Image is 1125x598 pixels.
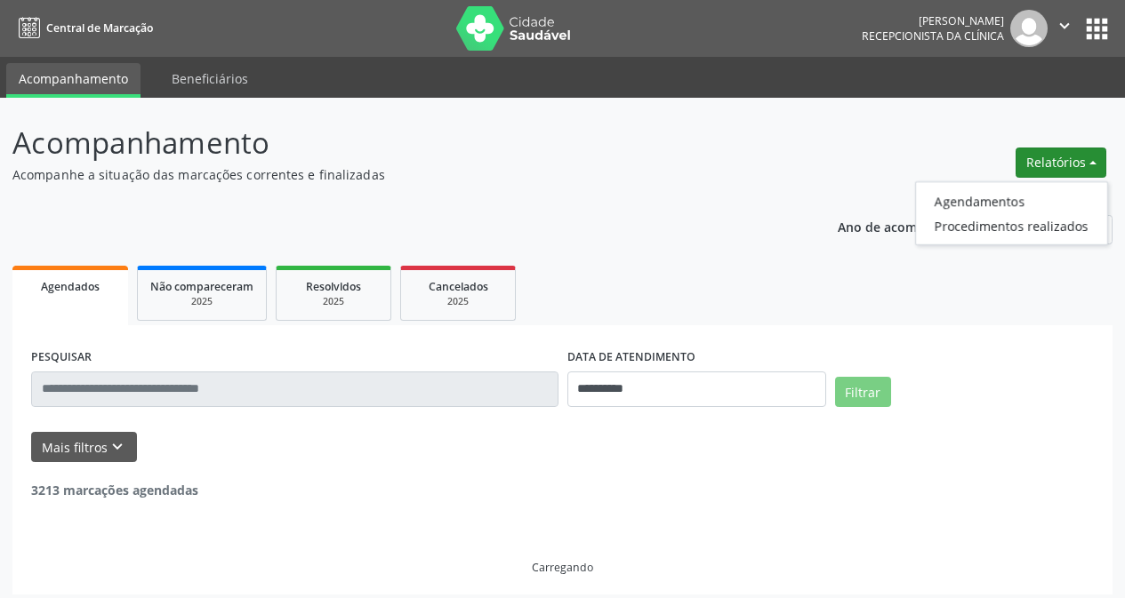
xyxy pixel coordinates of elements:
[6,63,141,98] a: Acompanhamento
[150,295,253,308] div: 2025
[46,20,153,36] span: Central de Marcação
[916,188,1107,213] a: Agendamentos
[41,279,100,294] span: Agendados
[1016,148,1106,178] button: Relatórios
[915,181,1108,245] ul: Relatórios
[414,295,502,308] div: 2025
[1081,13,1113,44] button: apps
[838,215,995,237] p: Ano de acompanhamento
[1048,10,1081,47] button: 
[862,28,1004,44] span: Recepcionista da clínica
[289,295,378,308] div: 2025
[108,437,127,457] i: keyboard_arrow_down
[862,13,1004,28] div: [PERSON_NAME]
[31,432,137,463] button: Mais filtroskeyboard_arrow_down
[429,279,488,294] span: Cancelados
[12,121,783,165] p: Acompanhamento
[12,165,783,184] p: Acompanhe a situação das marcações correntes e finalizadas
[31,344,92,371] label: PESQUISAR
[532,560,593,575] div: Carregando
[159,63,261,94] a: Beneficiários
[31,482,198,498] strong: 3213 marcações agendadas
[150,279,253,294] span: Não compareceram
[12,13,153,43] a: Central de Marcação
[1055,16,1074,36] i: 
[306,279,361,294] span: Resolvidos
[567,344,695,371] label: DATA DE ATENDIMENTO
[916,213,1107,238] a: Procedimentos realizados
[835,377,891,407] button: Filtrar
[1010,10,1048,47] img: img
